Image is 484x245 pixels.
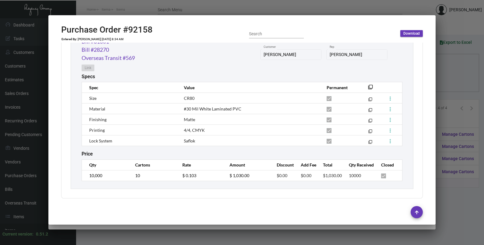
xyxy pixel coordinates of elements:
[89,117,107,122] span: Finishing
[85,65,91,71] span: Link
[176,159,223,170] th: Rate
[321,82,359,93] th: Permanent
[77,37,124,41] td: [PERSON_NAME] [DATE] 8:34 AM
[375,159,402,170] th: Closed
[400,30,423,37] button: Download
[184,106,241,111] span: #30 Mil White Laminated PVC
[61,25,153,35] h2: Purchase Order #92158
[343,159,375,170] th: Qty Received
[295,159,317,170] th: Add Fee
[317,159,343,170] th: Total
[368,99,372,103] mat-icon: filter_none
[184,117,195,122] span: Matte
[82,151,93,157] h2: Price
[82,54,135,62] a: Overseas Transit #569
[184,138,195,143] span: Saflok
[82,65,94,71] button: Link
[61,37,77,41] td: Entered By:
[349,173,361,178] span: 10000
[184,96,195,101] span: CR80
[277,173,287,178] span: $0.00
[368,109,372,113] mat-icon: filter_none
[184,128,205,133] span: 4/4, CMYK
[89,128,105,133] span: Printing
[89,96,96,101] span: Size
[89,106,105,111] span: Material
[403,31,420,36] span: Download
[368,86,373,91] mat-icon: filter_none
[2,231,33,237] div: Current version:
[323,173,342,178] span: $1,030.00
[82,74,95,79] h2: Specs
[368,131,372,135] mat-icon: filter_none
[223,159,271,170] th: Amount
[368,120,372,124] mat-icon: filter_none
[301,173,311,178] span: $0.00
[129,159,176,170] th: Cartons
[82,82,178,93] th: Spec
[82,159,129,170] th: Qty
[89,138,112,143] span: Lock System
[82,46,109,54] a: Bill #28270
[36,231,48,237] div: 0.51.2
[271,159,295,170] th: Discount
[178,82,320,93] th: Value
[368,141,372,145] mat-icon: filter_none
